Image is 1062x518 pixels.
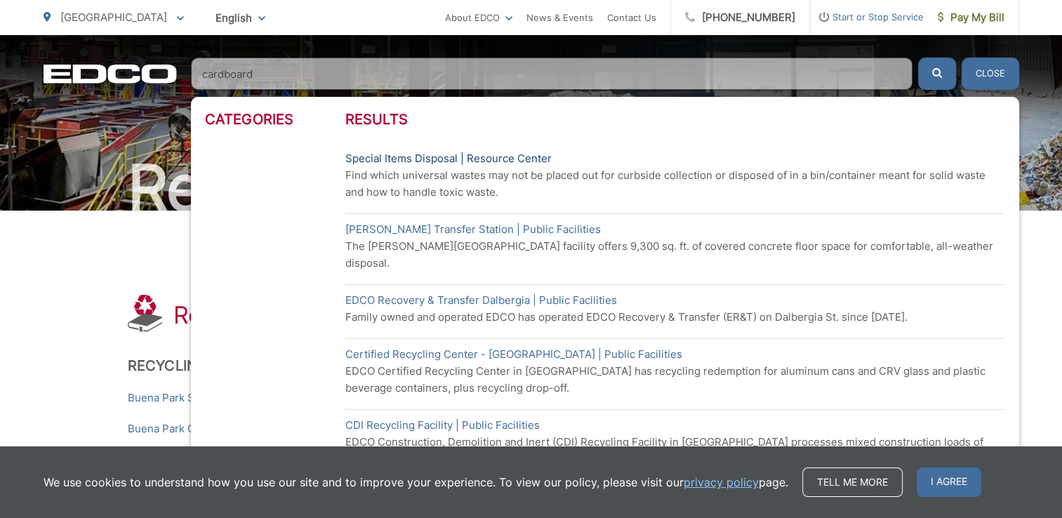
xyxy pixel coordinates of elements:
a: [PERSON_NAME] Transfer Station | Public Facilities [345,221,601,238]
span: Pay My Bill [938,9,1004,26]
a: Certified Recycling Center - [GEOGRAPHIC_DATA] | Public Facilities [345,346,682,363]
a: News & Events [526,9,593,26]
h3: Categories [205,111,345,128]
a: Special Items Disposal | Resource Center [345,150,552,167]
p: EDCO Construction, Demolition and Inert (CDI) Recycling Facility in [GEOGRAPHIC_DATA] processes m... [345,434,1005,467]
a: About EDCO [445,9,512,26]
a: Buena Park Single-Family Residential Service Guide [128,390,387,406]
a: EDCD logo. Return to the homepage. [44,64,177,84]
button: Close [962,58,1019,90]
button: Submit the search query. [918,58,956,90]
a: Contact Us [607,9,656,26]
h3: Results [345,111,1005,128]
p: We use cookies to understand how you use our site and to improve your experience. To view our pol... [44,474,788,491]
h2: Recycling Information, Service Brochures & Posters [128,357,935,374]
span: I agree [917,467,981,497]
h1: Recycling Guide, Service Brochures & Posters [173,301,683,329]
p: Find which universal wastes may not be placed out for curbside collection or disposed of in a bin... [345,167,1005,201]
p: The [PERSON_NAME][GEOGRAPHIC_DATA] facility offers 9,300 sq. ft. of covered concrete floor space ... [345,238,1005,272]
p: EDCO Certified Recycling Center in [GEOGRAPHIC_DATA] has recycling redemption for aluminum cans a... [345,363,1005,397]
input: Search [191,58,912,90]
span: English [205,6,276,30]
a: CDI Recycling Facility | Public Facilities [345,417,540,434]
h2: Resource Center [44,153,1019,223]
a: EDCO Recovery & Transfer Dalbergia | Public Facilities [345,292,617,309]
span: [GEOGRAPHIC_DATA] [60,11,167,24]
p: Family owned and operated EDCO has operated EDCO Recovery & Transfer (ER&T) on Dalbergia St. sinc... [345,309,1005,326]
a: Buena Park Commercial Instructional Service Guide [128,420,385,437]
a: Tell me more [802,467,903,497]
a: privacy policy [684,474,759,491]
